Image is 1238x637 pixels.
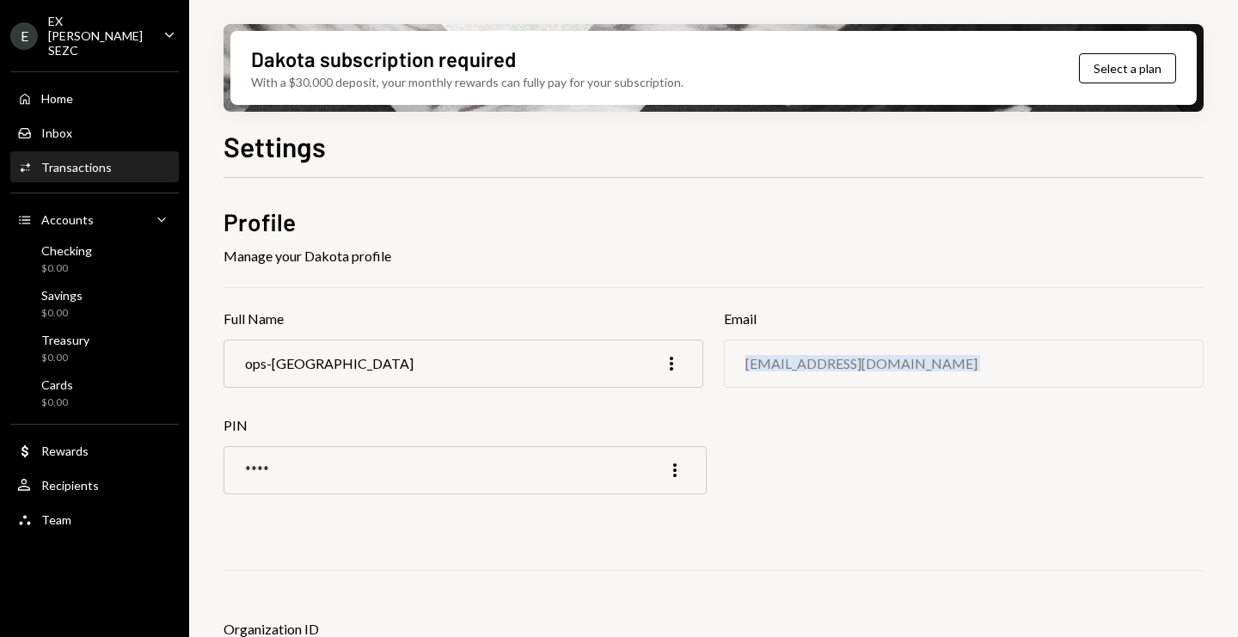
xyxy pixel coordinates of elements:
[224,309,703,329] h3: Full Name
[745,355,978,371] div: [EMAIL_ADDRESS][DOMAIN_NAME]
[10,372,179,413] a: Cards$0.00
[41,351,89,365] div: $0.00
[10,22,38,50] div: E
[224,246,1204,266] div: Manage your Dakota profile
[10,204,179,235] a: Accounts
[41,333,89,347] div: Treasury
[251,45,516,73] div: Dakota subscription required
[245,355,414,371] div: ops-[GEOGRAPHIC_DATA]
[251,73,683,91] div: With a $30,000 deposit, your monthly rewards can fully pay for your subscription.
[41,288,83,303] div: Savings
[41,377,73,392] div: Cards
[10,504,179,535] a: Team
[10,283,179,324] a: Savings$0.00
[41,91,73,106] div: Home
[1079,53,1176,83] button: Select a plan
[724,309,1204,329] h3: Email
[48,14,150,58] div: EX [PERSON_NAME] SEZC
[41,212,94,227] div: Accounts
[41,395,73,410] div: $0.00
[10,238,179,279] a: Checking$0.00
[10,83,179,113] a: Home
[10,435,179,466] a: Rewards
[10,469,179,500] a: Recipients
[41,306,83,321] div: $0.00
[224,205,1204,239] h2: Profile
[41,512,71,527] div: Team
[41,243,92,258] div: Checking
[41,444,89,458] div: Rewards
[41,261,92,276] div: $0.00
[10,328,179,369] a: Treasury$0.00
[224,129,326,163] h1: Settings
[10,151,179,182] a: Transactions
[224,415,707,436] h3: PIN
[10,117,179,148] a: Inbox
[41,478,99,493] div: Recipients
[41,160,112,175] div: Transactions
[41,126,72,140] div: Inbox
